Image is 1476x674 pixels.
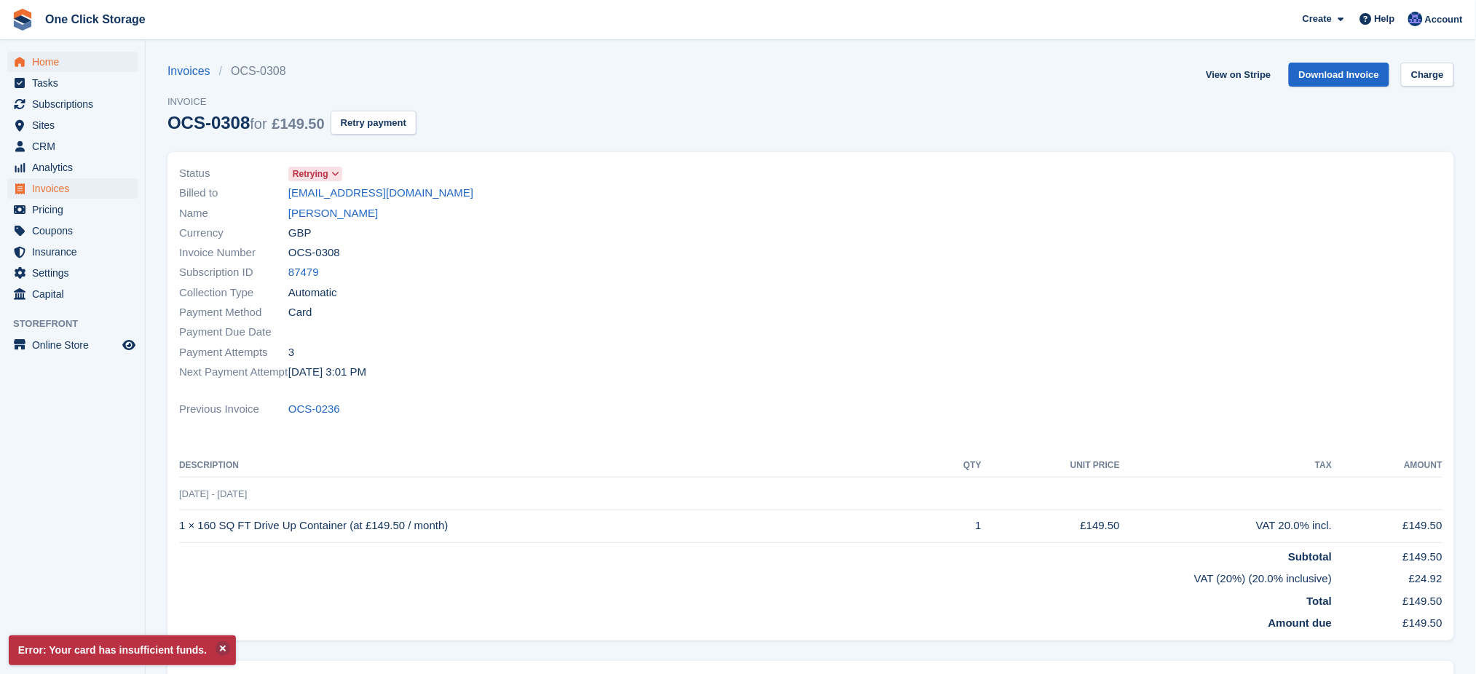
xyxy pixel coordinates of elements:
[1268,616,1333,629] strong: Amount due
[32,199,119,220] span: Pricing
[179,510,931,542] td: 1 × 160 SQ FT Drive Up Container (at £149.50 / month)
[32,263,119,283] span: Settings
[32,73,119,93] span: Tasks
[288,264,319,281] a: 87479
[32,157,119,178] span: Analytics
[331,111,417,135] button: Retry payment
[32,136,119,156] span: CRM
[982,454,1120,477] th: Unit Price
[7,335,138,355] a: menu
[179,344,288,361] span: Payment Attempts
[120,336,138,354] a: Preview store
[1289,63,1390,87] a: Download Invoice
[179,488,247,499] span: [DATE] - [DATE]
[7,263,138,283] a: menu
[179,285,288,301] span: Collection Type
[7,221,138,241] a: menu
[179,454,931,477] th: Description
[7,178,138,199] a: menu
[179,565,1332,587] td: VAT (20%) (20.0% inclusive)
[32,178,119,199] span: Invoices
[288,225,312,242] span: GBP
[7,52,138,72] a: menu
[7,136,138,156] a: menu
[1332,609,1443,632] td: £149.50
[7,157,138,178] a: menu
[179,304,288,321] span: Payment Method
[179,245,288,261] span: Invoice Number
[1408,12,1423,26] img: Thomas
[1332,587,1443,610] td: £149.50
[288,285,337,301] span: Automatic
[288,165,342,182] a: Retrying
[1332,542,1443,565] td: £149.50
[32,335,119,355] span: Online Store
[39,7,151,31] a: One Click Storage
[288,364,366,381] time: 2025-08-28 14:01:24 UTC
[272,116,324,132] span: £149.50
[1120,518,1332,534] div: VAT 20.0% incl.
[167,63,219,80] a: Invoices
[1120,454,1332,477] th: Tax
[288,401,340,418] a: OCS-0236
[7,94,138,114] a: menu
[179,264,288,281] span: Subscription ID
[179,401,288,418] span: Previous Invoice
[288,205,378,222] a: [PERSON_NAME]
[167,113,325,132] div: OCS-0308
[32,242,119,262] span: Insurance
[1303,12,1332,26] span: Create
[32,221,119,241] span: Coupons
[1332,454,1443,477] th: Amount
[7,199,138,220] a: menu
[1401,63,1454,87] a: Charge
[179,364,288,381] span: Next Payment Attempt
[32,115,119,135] span: Sites
[250,116,267,132] span: for
[931,510,982,542] td: 1
[179,205,288,222] span: Name
[179,324,288,341] span: Payment Due Date
[32,284,119,304] span: Capital
[1307,595,1333,607] strong: Total
[293,167,328,181] span: Retrying
[1425,12,1463,27] span: Account
[9,635,236,665] p: Error: Your card has insufficient funds.
[288,304,312,321] span: Card
[179,165,288,182] span: Status
[179,185,288,202] span: Billed to
[931,454,982,477] th: QTY
[167,95,417,109] span: Invoice
[7,284,138,304] a: menu
[167,63,417,80] nav: breadcrumbs
[7,73,138,93] a: menu
[7,115,138,135] a: menu
[288,245,340,261] span: OCS-0308
[288,185,473,202] a: [EMAIL_ADDRESS][DOMAIN_NAME]
[1375,12,1395,26] span: Help
[13,317,145,331] span: Storefront
[12,9,33,31] img: stora-icon-8386f47178a22dfd0bd8f6a31ec36ba5ce8667c1dd55bd0f319d3a0aa187defe.svg
[32,94,119,114] span: Subscriptions
[1332,565,1443,587] td: £24.92
[288,344,294,361] span: 3
[7,242,138,262] a: menu
[982,510,1120,542] td: £149.50
[179,225,288,242] span: Currency
[1288,550,1332,563] strong: Subtotal
[32,52,119,72] span: Home
[1332,510,1443,542] td: £149.50
[1200,63,1276,87] a: View on Stripe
